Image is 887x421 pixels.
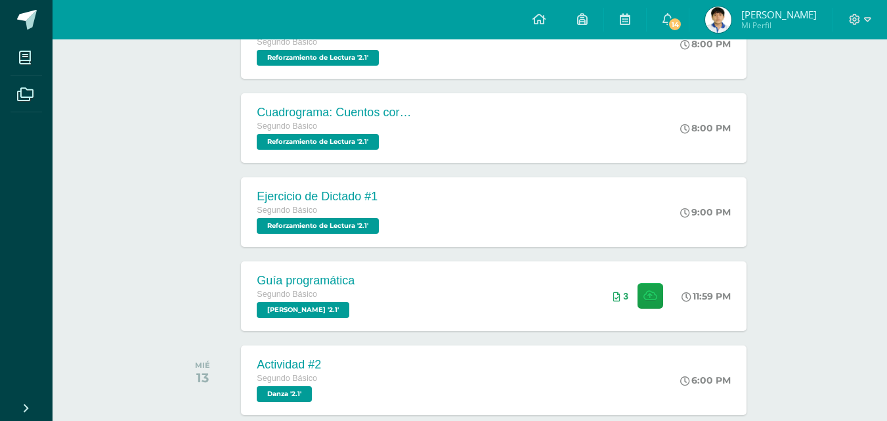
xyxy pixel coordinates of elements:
div: Actividad #2 [257,358,321,372]
div: Archivos entregados [613,291,628,301]
span: Reforzamiento de Lectura '2.1' [257,218,379,234]
div: MIÉ [195,361,210,370]
span: Danza '2.1' [257,386,312,402]
div: 6:00 PM [680,374,731,386]
span: Segundo Básico [257,37,317,47]
div: Cuadrograma: Cuentos cortos [257,106,414,120]
span: PEREL '2.1' [257,302,349,318]
span: Mi Perfil [741,20,817,31]
span: Segundo Básico [257,206,317,215]
span: [PERSON_NAME] [741,8,817,21]
img: 32b05a605fc376f654f2e425fa82d725.png [705,7,731,33]
span: Segundo Básico [257,374,317,383]
span: Reforzamiento de Lectura '2.1' [257,134,379,150]
div: 8:00 PM [680,122,731,134]
span: 3 [623,291,628,301]
div: Ejercicio de Dictado #1 [257,190,382,204]
div: 9:00 PM [680,206,731,218]
div: 13 [195,370,210,386]
div: Guía programática [257,274,355,288]
span: Segundo Básico [257,122,317,131]
span: 14 [668,17,682,32]
span: Reforzamiento de Lectura '2.1' [257,50,379,66]
span: Segundo Básico [257,290,317,299]
div: 8:00 PM [680,38,731,50]
div: 11:59 PM [681,290,731,302]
